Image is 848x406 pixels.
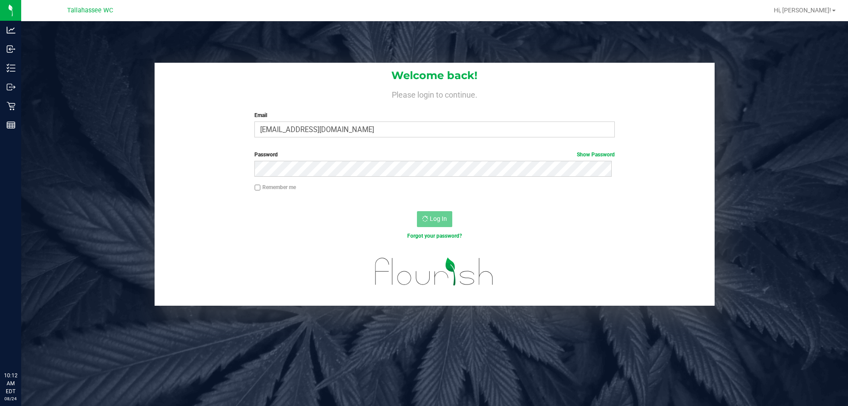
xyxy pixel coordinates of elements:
[254,152,278,158] span: Password
[407,233,462,239] a: Forgot your password?
[155,88,715,99] h4: Please login to continue.
[254,111,614,119] label: Email
[430,215,447,222] span: Log In
[4,395,17,402] p: 08/24
[254,185,261,191] input: Remember me
[7,83,15,91] inline-svg: Outbound
[364,249,504,294] img: flourish_logo.svg
[67,7,113,14] span: Tallahassee WC
[155,70,715,81] h1: Welcome back!
[7,64,15,72] inline-svg: Inventory
[7,26,15,34] inline-svg: Analytics
[7,102,15,110] inline-svg: Retail
[417,211,452,227] button: Log In
[7,121,15,129] inline-svg: Reports
[254,183,296,191] label: Remember me
[774,7,831,14] span: Hi, [PERSON_NAME]!
[7,45,15,53] inline-svg: Inbound
[577,152,615,158] a: Show Password
[4,372,17,395] p: 10:12 AM EDT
